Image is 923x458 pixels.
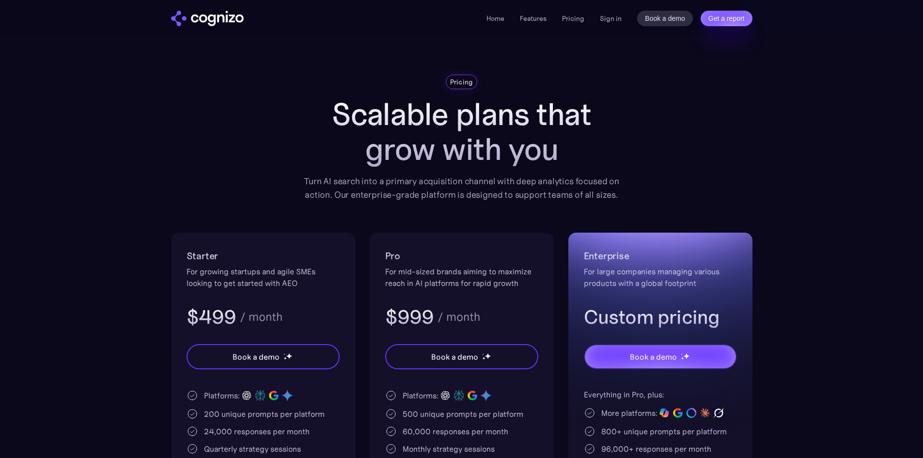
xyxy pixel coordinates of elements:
div: Book a demo [431,351,478,363]
a: Sign in [600,13,622,24]
div: 500 unique prompts per platform [403,408,523,420]
div: Quarterly strategy sessions [204,443,301,455]
a: Get a report [701,11,752,26]
h3: $499 [187,304,236,330]
div: Everything in Pro, plus: [584,389,737,400]
div: 800+ unique prompts per platform [601,426,727,437]
h1: Scalable plans that grow with you [297,97,626,167]
a: home [171,11,244,26]
div: More platforms: [601,407,657,419]
img: star [283,353,285,355]
img: star [681,353,682,355]
div: / month [438,311,480,323]
div: Book a demo [233,351,279,363]
h2: Enterprise [584,248,737,264]
h3: Custom pricing [584,304,737,330]
a: Features [520,14,547,23]
h2: Pro [385,248,538,264]
a: Book a demostarstarstar [187,344,340,369]
a: Book a demostarstarstar [385,344,538,369]
div: Platforms: [403,390,438,401]
div: 24,000 responses per month [204,426,310,437]
h3: $999 [385,304,434,330]
a: Pricing [562,14,584,23]
div: For mid-sized brands aiming to maximize reach in AI platforms for rapid growth [385,266,538,289]
h2: Starter [187,248,340,264]
img: star [482,357,485,360]
img: star [482,353,484,355]
div: 60,000 responses per month [403,426,508,437]
img: star [283,357,287,360]
a: Home [486,14,504,23]
img: star [485,353,491,359]
div: For growing startups and agile SMEs looking to get started with AEO [187,266,340,289]
div: Turn AI search into a primary acquisition channel with deep analytics focused on action. Our ente... [297,174,626,202]
a: Book a demo [637,11,693,26]
div: Platforms: [204,390,240,401]
img: star [286,353,292,359]
img: cognizo logo [171,11,244,26]
img: star [681,357,684,360]
div: / month [240,311,282,323]
div: 200 unique prompts per platform [204,408,325,420]
div: For large companies managing various products with a global footprint [584,266,737,289]
div: 96,000+ responses per month [601,443,711,455]
a: Book a demostarstarstar [584,344,737,369]
div: Monthly strategy sessions [403,443,495,455]
div: Pricing [450,77,473,87]
img: star [683,353,689,359]
div: Book a demo [630,351,676,363]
